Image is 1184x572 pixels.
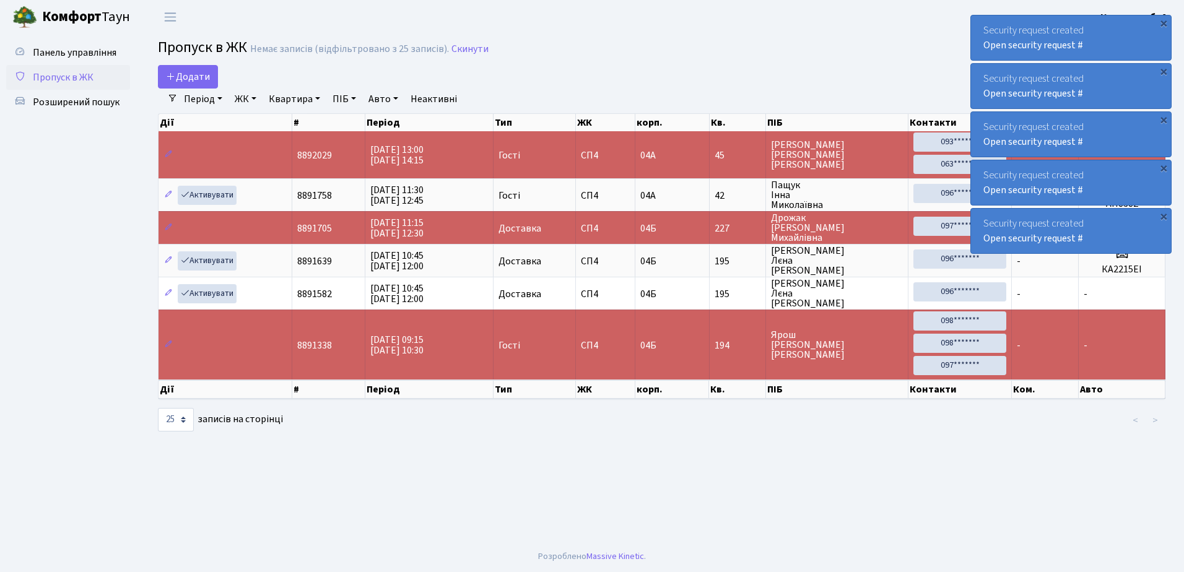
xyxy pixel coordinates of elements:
[640,287,656,301] span: 04Б
[451,43,489,55] a: Скинути
[178,284,237,303] a: Активувати
[498,340,520,350] span: Гості
[250,43,449,55] div: Немає записів (відфільтровано з 25 записів).
[365,114,494,131] th: Період
[12,5,37,30] img: logo.png
[264,89,325,110] a: Квартира
[370,183,424,207] span: [DATE] 11:30 [DATE] 12:45
[159,114,292,131] th: Дії
[158,37,247,58] span: Пропуск в ЖК
[33,95,120,109] span: Розширений пошук
[766,380,909,399] th: ПІБ
[33,46,116,59] span: Панель управління
[983,135,1083,149] a: Open security request #
[494,380,576,399] th: Тип
[635,114,709,131] th: корп.
[983,232,1083,245] a: Open security request #
[365,380,494,399] th: Період
[983,183,1083,197] a: Open security request #
[908,114,1011,131] th: Контакти
[1017,254,1021,268] span: -
[983,38,1083,52] a: Open security request #
[297,254,332,268] span: 8891639
[158,408,283,431] label: записів на сторінці
[1100,11,1169,24] b: Консьєрж б. 4.
[538,550,646,563] div: Розроблено .
[155,7,186,27] button: Переключити навігацію
[581,150,630,160] span: СП4
[576,380,635,399] th: ЖК
[640,339,656,352] span: 04Б
[406,89,462,110] a: Неактивні
[494,114,576,131] th: Тип
[971,209,1171,253] div: Security request created
[640,222,656,235] span: 04Б
[709,380,765,399] th: Кв.
[1100,10,1169,25] a: Консьєрж б. 4.
[581,289,630,299] span: СП4
[6,65,130,90] a: Пропуск в ЖК
[771,140,903,170] span: [PERSON_NAME] [PERSON_NAME] [PERSON_NAME]
[715,223,760,233] span: 227
[1157,113,1170,126] div: ×
[771,180,903,210] span: Пащук Інна Миколаївна
[1157,210,1170,222] div: ×
[370,143,424,167] span: [DATE] 13:00 [DATE] 14:15
[498,223,541,233] span: Доставка
[586,550,644,563] a: Massive Kinetic
[581,191,630,201] span: СП4
[715,340,760,350] span: 194
[715,289,760,299] span: 195
[42,7,102,27] b: Комфорт
[158,65,218,89] a: Додати
[292,114,365,131] th: #
[581,223,630,233] span: СП4
[159,380,292,399] th: Дії
[1084,264,1160,275] h5: КА2215ЕІ
[370,333,424,357] span: [DATE] 09:15 [DATE] 10:30
[370,249,424,273] span: [DATE] 10:45 [DATE] 12:00
[498,150,520,160] span: Гості
[6,90,130,115] a: Розширений пошук
[1017,339,1021,352] span: -
[1079,380,1165,399] th: Авто
[42,7,130,28] span: Таун
[166,70,210,84] span: Додати
[1157,162,1170,174] div: ×
[640,254,656,268] span: 04Б
[715,150,760,160] span: 45
[498,289,541,299] span: Доставка
[33,71,94,84] span: Пропуск в ЖК
[1012,380,1079,399] th: Ком.
[6,40,130,65] a: Панель управління
[297,149,332,162] span: 8892029
[908,380,1011,399] th: Контакти
[328,89,361,110] a: ПІБ
[178,186,237,205] a: Активувати
[1017,287,1021,301] span: -
[771,213,903,243] span: Дрожак [PERSON_NAME] Михайлівна
[971,15,1171,60] div: Security request created
[297,287,332,301] span: 8891582
[640,189,656,202] span: 04А
[971,112,1171,157] div: Security request created
[158,408,194,431] select: записів на сторінці
[581,256,630,266] span: СП4
[581,340,630,350] span: СП4
[971,64,1171,108] div: Security request created
[771,330,903,360] span: Ярош [PERSON_NAME] [PERSON_NAME]
[640,149,656,162] span: 04А
[710,114,766,131] th: Кв.
[1084,339,1087,352] span: -
[498,191,520,201] span: Гості
[766,114,909,131] th: ПІБ
[297,339,332,352] span: 8891338
[178,251,237,271] a: Активувати
[771,246,903,275] span: [PERSON_NAME] Лєна [PERSON_NAME]
[576,114,635,131] th: ЖК
[498,256,541,266] span: Доставка
[715,256,760,266] span: 195
[1157,65,1170,77] div: ×
[771,279,903,308] span: [PERSON_NAME] Лєна [PERSON_NAME]
[230,89,261,110] a: ЖК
